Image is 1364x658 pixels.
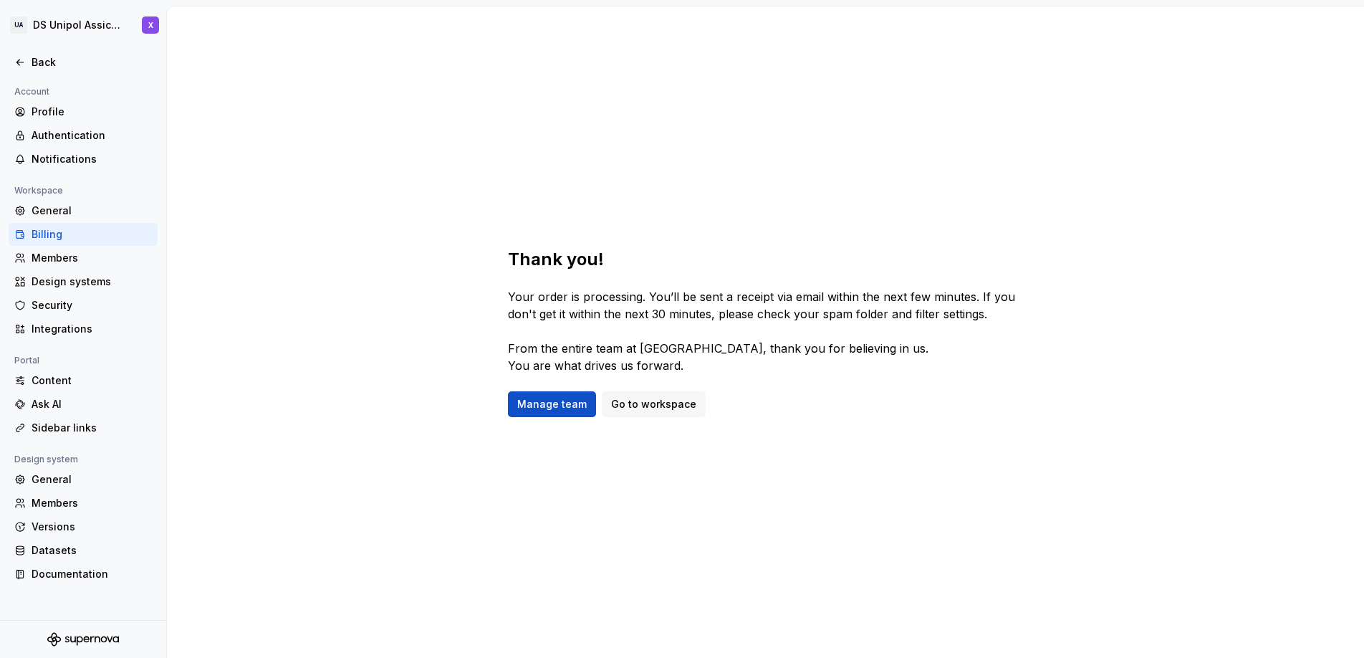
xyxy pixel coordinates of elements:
[602,391,706,417] a: Go to workspace
[32,472,152,487] div: General
[32,373,152,388] div: Content
[508,248,604,271] h1: Thank you!
[611,397,696,411] span: Go to workspace
[32,520,152,534] div: Versions
[9,199,158,222] a: General
[32,275,152,289] div: Design systems
[9,83,55,100] div: Account
[10,16,27,34] div: UA
[9,515,158,538] a: Versions
[9,148,158,171] a: Notifications
[32,567,152,581] div: Documentation
[32,105,152,119] div: Profile
[9,182,69,199] div: Workspace
[9,100,158,123] a: Profile
[9,416,158,439] a: Sidebar links
[9,539,158,562] a: Datasets
[32,543,152,558] div: Datasets
[32,397,152,411] div: Ask AI
[32,227,152,242] div: Billing
[32,204,152,218] div: General
[32,128,152,143] div: Authentication
[32,421,152,435] div: Sidebar links
[9,124,158,147] a: Authentication
[148,19,153,31] div: X
[9,352,45,369] div: Portal
[9,51,158,74] a: Back
[9,223,158,246] a: Billing
[9,369,158,392] a: Content
[32,322,152,336] div: Integrations
[32,496,152,510] div: Members
[9,468,158,491] a: General
[3,9,163,41] button: UADS Unipol AssicurazioniX
[9,294,158,317] a: Security
[32,298,152,313] div: Security
[9,270,158,293] a: Design systems
[9,563,158,586] a: Documentation
[9,247,158,270] a: Members
[47,632,119,647] svg: Supernova Logo
[508,288,1024,374] p: Your order is processing. You’ll be sent a receipt via email within the next few minutes. If you ...
[508,391,596,417] a: Manage team
[9,451,84,468] div: Design system
[33,18,125,32] div: DS Unipol Assicurazioni
[517,397,587,411] span: Manage team
[32,55,152,70] div: Back
[9,492,158,515] a: Members
[32,251,152,265] div: Members
[32,152,152,166] div: Notifications
[9,393,158,416] a: Ask AI
[9,318,158,340] a: Integrations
